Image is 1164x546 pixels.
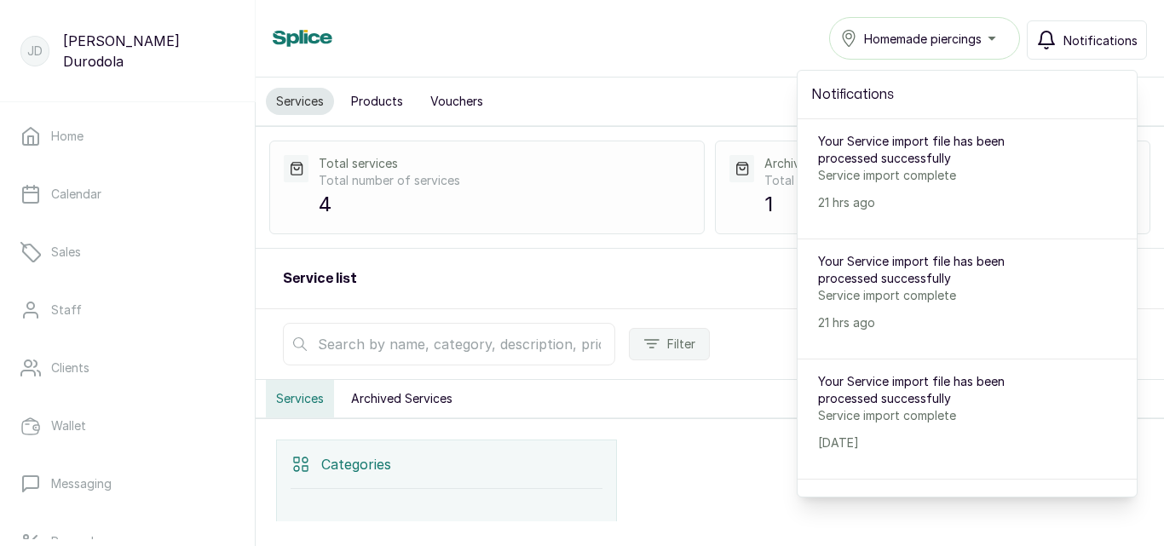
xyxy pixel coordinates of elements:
button: Services [266,380,334,417]
button: Vouchers [420,88,493,115]
a: Calendar [14,170,241,218]
p: [DATE] [818,434,1052,451]
span: Homemade piercings [864,30,982,48]
p: Categories [321,454,391,474]
p: Messaging [51,475,112,492]
button: Filter [629,328,710,360]
p: Calendar [51,186,101,203]
p: Total services [319,155,690,172]
h2: Notifications [811,84,1123,105]
p: 21 hrs ago [818,194,1052,211]
p: Your Service import file has been processed successfully [818,133,1052,167]
h2: Service list [283,268,357,289]
p: JD [27,43,43,60]
p: Clients [51,359,89,376]
p: Staff [51,302,82,319]
p: 21 hrs ago [818,314,1052,331]
a: Clients [14,344,241,392]
p: Your Service import file has been processed successfully [818,253,1052,287]
span: Notifications [1063,32,1138,49]
a: Wallet [14,402,241,450]
p: Total number of services [319,172,690,189]
p: Sales [51,244,81,261]
p: 4 [319,189,690,220]
button: Archived Services [341,380,463,417]
a: Staff [14,286,241,334]
p: Service import complete [818,167,1052,184]
a: Home [14,112,241,160]
button: Products [341,88,413,115]
p: Home [51,128,84,145]
p: Service import complete [818,287,1052,304]
a: Sales [14,228,241,276]
button: Homemade piercings [829,17,1020,60]
button: Services [266,88,334,115]
button: Notifications [1027,20,1147,60]
p: Wallet [51,417,86,434]
p: 1 [764,189,1136,220]
p: Service import complete [818,407,1052,424]
span: Filter [667,336,695,353]
a: Messaging [14,460,241,508]
p: Archived services [764,155,1136,172]
p: [PERSON_NAME] Durodola [63,31,234,72]
p: Your Service import file has been processed successfully [818,373,1052,407]
p: Your Service import file has been processed successfully [818,493,1052,527]
p: Total archived services [764,172,1136,189]
input: Search by name, category, description, price [283,323,615,365]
